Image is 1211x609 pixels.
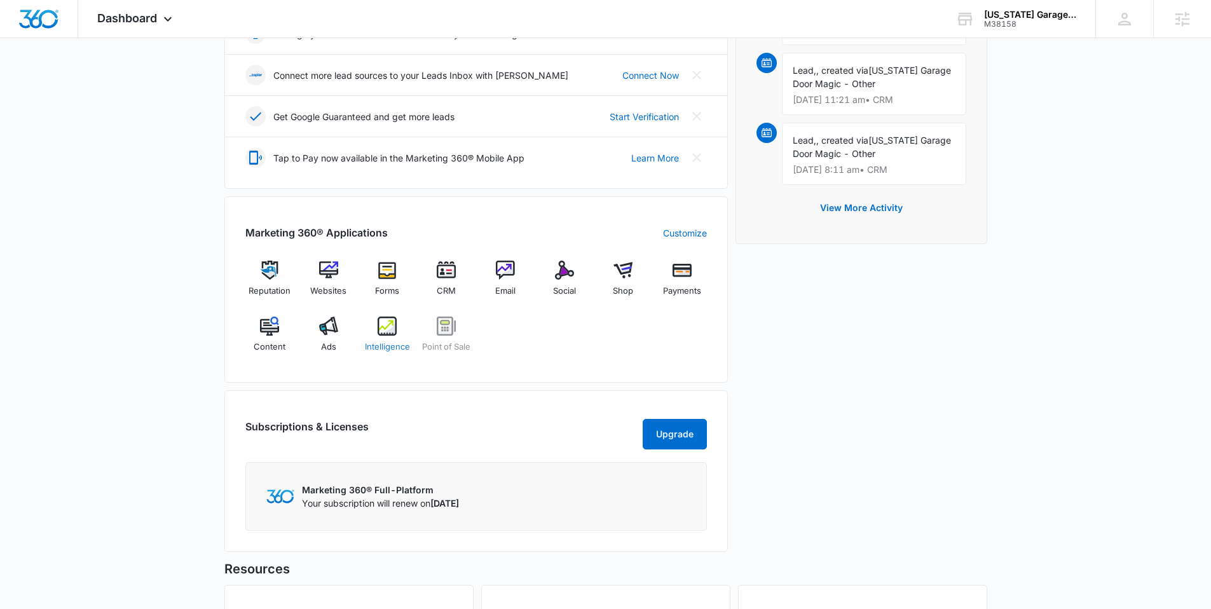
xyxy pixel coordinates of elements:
[224,559,987,578] h5: Resources
[422,317,471,362] a: Point of Sale
[245,419,369,444] h2: Subscriptions & Licenses
[273,110,455,123] p: Get Google Guaranteed and get more leads
[321,341,336,353] span: Ads
[687,65,707,85] button: Close
[687,147,707,168] button: Close
[643,419,707,449] button: Upgrade
[610,110,679,123] a: Start Verification
[816,135,868,146] span: , created via
[807,193,915,223] button: View More Activity
[793,65,951,89] span: [US_STATE] Garage Door Magic - Other
[622,69,679,82] a: Connect Now
[249,285,291,298] span: Reputation
[422,261,471,306] a: CRM
[793,135,951,159] span: [US_STATE] Garage Door Magic - Other
[793,65,816,76] span: Lead,
[613,285,633,298] span: Shop
[984,20,1077,29] div: account id
[365,341,410,353] span: Intelligence
[302,483,459,496] p: Marketing 360® Full-Platform
[481,261,530,306] a: Email
[540,261,589,306] a: Social
[663,226,707,240] a: Customize
[437,285,456,298] span: CRM
[254,341,285,353] span: Content
[304,261,353,306] a: Websites
[245,317,294,362] a: Content
[363,317,412,362] a: Intelligence
[984,10,1077,20] div: account name
[304,317,353,362] a: Ads
[599,261,648,306] a: Shop
[273,69,568,82] p: Connect more lead sources to your Leads Inbox with [PERSON_NAME]
[273,151,524,165] p: Tap to Pay now available in the Marketing 360® Mobile App
[816,65,868,76] span: , created via
[245,261,294,306] a: Reputation
[687,106,707,127] button: Close
[97,11,157,25] span: Dashboard
[793,95,955,104] p: [DATE] 11:21 am • CRM
[658,261,707,306] a: Payments
[245,225,388,240] h2: Marketing 360® Applications
[495,285,516,298] span: Email
[422,341,470,353] span: Point of Sale
[553,285,576,298] span: Social
[363,261,412,306] a: Forms
[266,489,294,503] img: Marketing 360 Logo
[631,151,679,165] a: Learn More
[375,285,399,298] span: Forms
[302,496,459,510] p: Your subscription will renew on
[663,285,701,298] span: Payments
[430,498,459,509] span: [DATE]
[310,285,346,298] span: Websites
[793,165,955,174] p: [DATE] 8:11 am • CRM
[793,135,816,146] span: Lead,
